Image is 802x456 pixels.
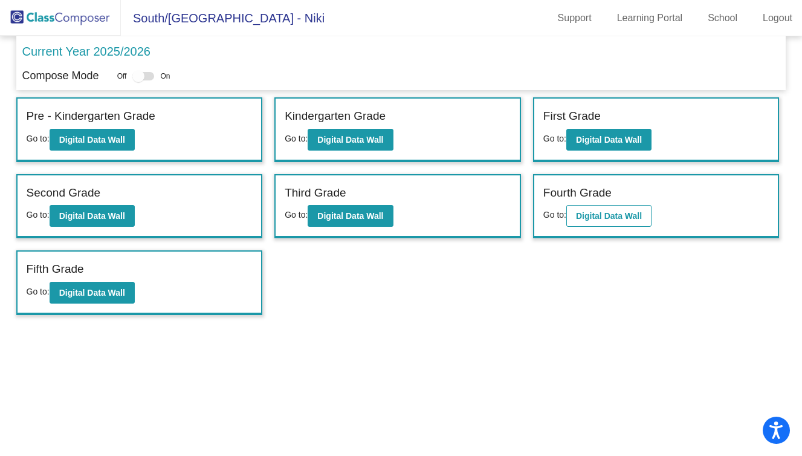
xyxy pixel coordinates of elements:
b: Digital Data Wall [59,135,125,145]
button: Digital Data Wall [50,205,135,227]
a: School [698,8,747,28]
span: South/[GEOGRAPHIC_DATA] - Niki [121,8,325,28]
button: Digital Data Wall [308,205,393,227]
p: Current Year 2025/2026 [22,42,150,60]
span: Go to: [27,210,50,220]
button: Digital Data Wall [50,129,135,151]
a: Learning Portal [607,8,693,28]
p: Compose Mode [22,68,99,84]
button: Digital Data Wall [308,129,393,151]
span: Go to: [285,134,308,143]
b: Digital Data Wall [317,211,383,221]
span: Go to: [285,210,308,220]
button: Digital Data Wall [566,205,652,227]
label: Second Grade [27,184,101,202]
b: Digital Data Wall [59,288,125,298]
span: Go to: [27,287,50,296]
b: Digital Data Wall [576,211,642,221]
label: Third Grade [285,184,346,202]
label: Kindergarten Grade [285,108,386,125]
button: Digital Data Wall [566,129,652,151]
span: On [160,71,170,82]
label: Pre - Kindergarten Grade [27,108,155,125]
a: Support [548,8,601,28]
label: Fourth Grade [543,184,612,202]
span: Off [117,71,127,82]
label: Fifth Grade [27,261,84,278]
b: Digital Data Wall [59,211,125,221]
label: First Grade [543,108,601,125]
span: Go to: [27,134,50,143]
a: Logout [753,8,802,28]
span: Go to: [543,134,566,143]
b: Digital Data Wall [317,135,383,145]
button: Digital Data Wall [50,282,135,304]
span: Go to: [543,210,566,220]
b: Digital Data Wall [576,135,642,145]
